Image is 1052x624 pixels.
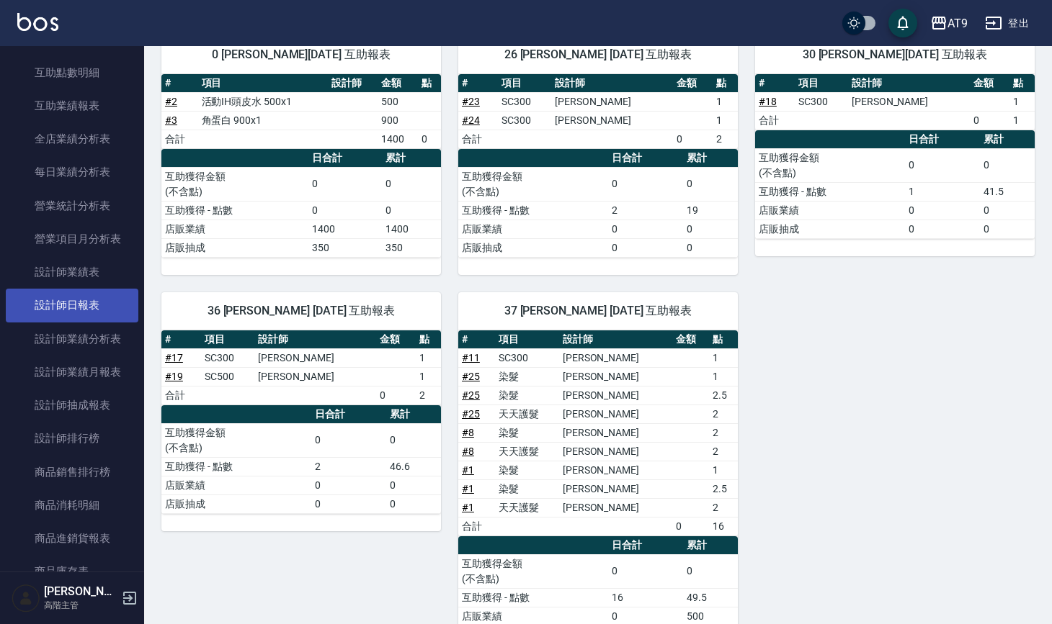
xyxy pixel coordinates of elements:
[161,494,311,513] td: 店販抽成
[498,74,551,93] th: 項目
[386,423,441,457] td: 0
[709,423,738,442] td: 2
[418,74,441,93] th: 點
[559,423,672,442] td: [PERSON_NAME]
[161,330,201,349] th: #
[416,348,441,367] td: 1
[476,48,721,62] span: 26 [PERSON_NAME] [DATE] 互助報表
[458,517,495,535] td: 合計
[165,114,177,126] a: #3
[495,404,559,423] td: 天天護髮
[458,588,608,607] td: 互助獲得 - 點數
[462,371,480,382] a: #25
[608,588,683,607] td: 16
[848,92,970,111] td: [PERSON_NAME]
[709,517,738,535] td: 16
[551,74,673,93] th: 設計師
[608,167,683,201] td: 0
[386,457,441,476] td: 46.6
[6,555,138,588] a: 商品庫存表
[709,404,738,423] td: 2
[161,405,441,514] table: a dense table
[254,330,376,349] th: 設計師
[559,348,672,367] td: [PERSON_NAME]
[948,14,968,32] div: AT9
[378,130,418,148] td: 1400
[462,114,480,126] a: #24
[755,130,1035,239] table: a dense table
[709,367,738,386] td: 1
[608,220,683,238] td: 0
[672,330,709,349] th: 金額
[683,167,738,201] td: 0
[198,111,329,130] td: 角蛋白 900x1
[709,348,738,367] td: 1
[848,74,970,93] th: 設計師
[6,456,138,489] a: 商品銷售排行榜
[376,330,416,349] th: 金額
[44,599,117,612] p: 高階主管
[161,74,198,93] th: #
[559,498,672,517] td: [PERSON_NAME]
[713,111,738,130] td: 1
[980,220,1035,238] td: 0
[44,584,117,599] h5: [PERSON_NAME]
[254,348,376,367] td: [PERSON_NAME]
[559,461,672,479] td: [PERSON_NAME]
[772,48,1017,62] span: 30 [PERSON_NAME][DATE] 互助報表
[683,554,738,588] td: 0
[924,9,973,38] button: AT9
[458,201,608,220] td: 互助獲得 - 點數
[201,330,254,349] th: 項目
[709,386,738,404] td: 2.5
[311,457,386,476] td: 2
[161,330,441,405] table: a dense table
[755,182,905,201] td: 互助獲得 - 點數
[179,48,424,62] span: 0 [PERSON_NAME][DATE] 互助報表
[161,423,311,457] td: 互助獲得金額 (不含點)
[673,74,713,93] th: 金額
[495,330,559,349] th: 項目
[498,111,551,130] td: SC300
[161,149,441,258] table: a dense table
[462,408,480,420] a: #25
[905,182,980,201] td: 1
[308,201,382,220] td: 0
[6,89,138,122] a: 互助業績報表
[161,74,441,149] table: a dense table
[970,111,1009,130] td: 0
[161,220,308,238] td: 店販業績
[970,74,1009,93] th: 金額
[559,404,672,423] td: [PERSON_NAME]
[713,130,738,148] td: 2
[376,386,416,404] td: 0
[161,201,308,220] td: 互助獲得 - 點數
[495,423,559,442] td: 染髮
[905,201,980,220] td: 0
[254,367,376,386] td: [PERSON_NAME]
[683,201,738,220] td: 19
[462,483,474,494] a: #1
[608,536,683,555] th: 日合計
[795,92,848,111] td: SC300
[709,330,738,349] th: 點
[311,476,386,494] td: 0
[709,479,738,498] td: 2.5
[458,74,738,149] table: a dense table
[559,330,672,349] th: 設計師
[311,405,386,424] th: 日合計
[559,367,672,386] td: [PERSON_NAME]
[161,386,201,404] td: 合計
[979,10,1035,37] button: 登出
[6,289,138,322] a: 設計師日報表
[608,554,683,588] td: 0
[458,149,738,258] table: a dense table
[755,111,795,130] td: 合計
[755,74,1035,130] table: a dense table
[458,167,608,201] td: 互助獲得金額 (不含點)
[905,220,980,238] td: 0
[386,494,441,513] td: 0
[683,220,738,238] td: 0
[179,304,424,318] span: 36 [PERSON_NAME] [DATE] 互助報表
[495,348,559,367] td: SC300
